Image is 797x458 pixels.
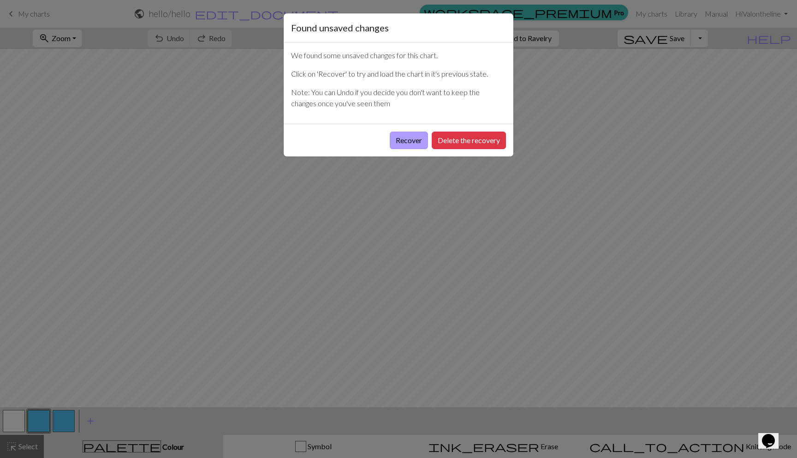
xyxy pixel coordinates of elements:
iframe: chat widget [758,421,788,449]
h5: Found unsaved changes [291,21,389,35]
button: Recover [390,132,428,149]
button: Delete the recovery [432,132,506,149]
p: We found some unsaved changes for this chart. [291,50,506,61]
p: Note: You can Undo if you decide you don't want to keep the changes once you've seen them [291,87,506,109]
p: Click on 'Recover' to try and load the chart in it's previous state. [291,68,506,79]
